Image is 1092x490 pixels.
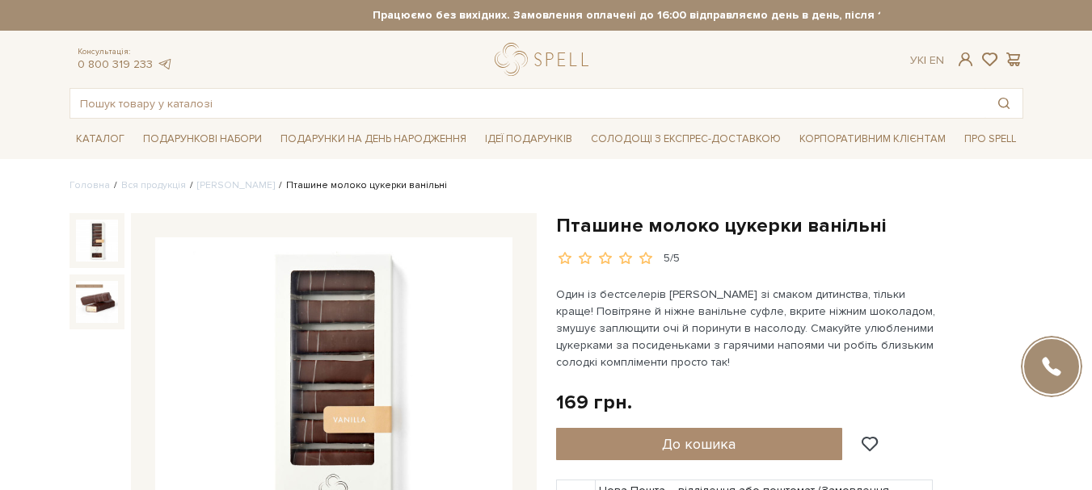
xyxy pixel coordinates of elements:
a: 0 800 319 233 [78,57,153,71]
button: Пошук товару у каталозі [985,89,1022,118]
li: Пташине молоко цукерки ванільні [275,178,447,193]
h1: Пташине молоко цукерки ванільні [556,213,1023,238]
span: Подарунки на День народження [274,127,473,152]
span: Ідеї подарунків [479,127,579,152]
a: En [930,53,944,67]
span: | [924,53,926,67]
span: До кошика [662,435,736,453]
span: Каталог [70,127,131,152]
span: Подарункові набори [137,127,268,152]
a: [PERSON_NAME] [197,179,275,191]
div: 169 грн. [556,390,632,415]
a: Корпоративним клієнтам [793,125,952,153]
a: logo [495,43,596,76]
p: Один із бестселерів [PERSON_NAME] зі смаком дитинства, тільки краще! Повітряне й ніжне ванільне с... [556,286,935,371]
span: Консультація: [78,47,173,57]
span: Про Spell [958,127,1022,152]
img: Пташине молоко цукерки ванільні [76,281,118,323]
div: 5/5 [664,251,680,266]
div: Ук [910,53,944,68]
img: Пташине молоко цукерки ванільні [76,220,118,262]
a: Головна [70,179,110,191]
button: До кошика [556,428,843,460]
a: telegram [157,57,173,71]
a: Солодощі з експрес-доставкою [584,125,787,153]
a: Вся продукція [121,179,186,191]
input: Пошук товару у каталозі [70,89,985,118]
